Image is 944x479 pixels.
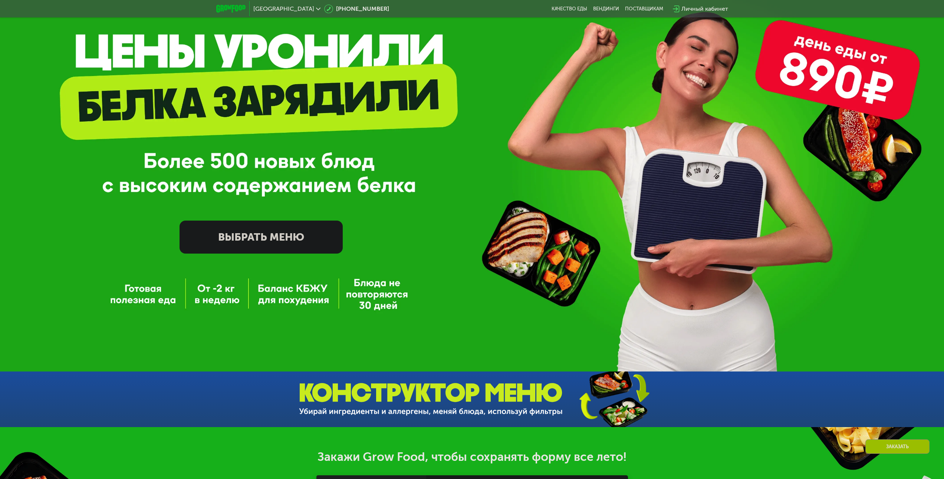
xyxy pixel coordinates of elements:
div: Личный кабинет [681,4,728,13]
div: Заказать [865,439,930,454]
a: ВЫБРАТЬ МЕНЮ [180,221,343,253]
a: Качество еды [552,6,587,12]
div: поставщикам [625,6,663,12]
a: Вендинги [593,6,619,12]
a: [PHONE_NUMBER] [324,4,389,13]
span: [GEOGRAPHIC_DATA] [253,6,314,12]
